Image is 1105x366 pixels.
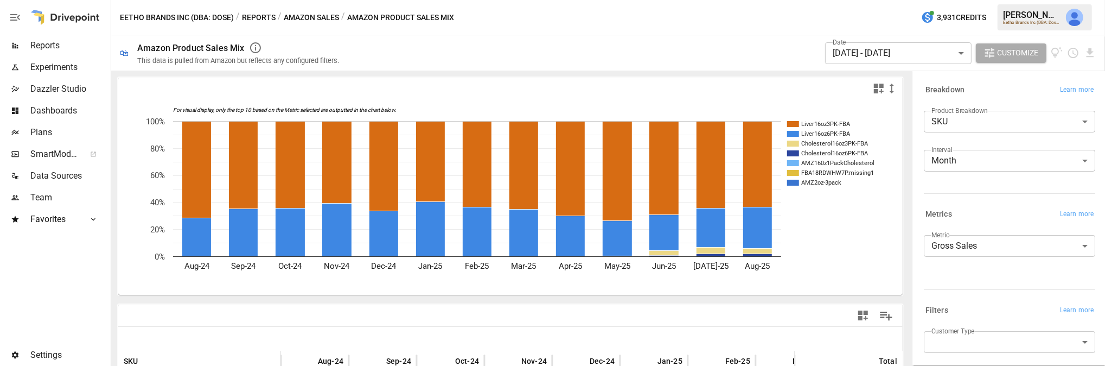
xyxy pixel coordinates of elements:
div: Amazon Product Sales Mix [137,43,245,53]
button: Reports [242,11,276,24]
button: Manage Columns [874,304,898,328]
text: FBA18RDWHW7P.missing1 [801,169,874,176]
div: Total [879,357,897,365]
span: Favorites [30,213,78,226]
text: Cholesterol16oz6PK-FBA [801,150,868,157]
span: Learn more [1060,85,1094,96]
div: / [278,11,282,24]
label: Date [833,37,846,47]
text: Aug-25 [745,261,770,271]
button: Amazon Sales [284,11,339,24]
span: Dashboards [30,104,108,117]
div: [DATE] - [DATE] [825,42,972,64]
text: 0% [155,252,165,262]
button: Derek Yimoyines [1059,2,1090,33]
h6: Breakdown [925,84,965,96]
h6: Metrics [925,209,952,220]
div: / [236,11,240,24]
h6: Filters [925,305,948,317]
text: Liver16oz3PK-FBA [801,121,851,128]
span: Settings [30,349,108,362]
button: Download report [1084,47,1096,59]
span: 3,931 Credits [937,11,986,24]
span: Reports [30,39,108,52]
button: Schedule report [1067,47,1080,59]
text: Sep-24 [231,261,256,271]
text: Oct-24 [278,261,302,271]
div: / [341,11,345,24]
text: Apr-25 [559,261,582,271]
text: Jan-25 [418,261,442,271]
text: 40% [150,198,165,207]
text: Liver16oz6PK-FBA [801,130,851,137]
span: Dazzler Studio [30,83,108,96]
button: View documentation [1051,43,1063,63]
text: Mar-25 [512,261,536,271]
span: Learn more [1060,209,1094,220]
img: Derek Yimoyines [1066,9,1083,26]
label: Customer Type [931,326,975,336]
text: For visual display, only the top 10 based on the Metric selected are outputted in the chart below. [173,108,397,114]
text: 100% [146,117,165,127]
text: AMZ2oz-3pack [801,179,841,186]
text: 60% [150,171,165,180]
span: Data Sources [30,169,108,182]
span: SmartModel [30,148,78,161]
span: Customize [998,46,1039,60]
div: Gross Sales [924,235,1095,257]
text: Feb-25 [465,261,489,271]
svg: A chart. [118,99,898,295]
span: Experiments [30,61,108,74]
button: Eetho Brands Inc (DBA: Dose) [120,11,234,24]
div: Month [924,150,1095,172]
text: Dec-24 [371,261,397,271]
span: ™ [78,146,85,160]
span: Learn more [1060,305,1094,316]
span: Plans [30,126,108,139]
div: This data is pulled from Amazon but reflects any configured filters. [137,56,339,65]
div: Eetho Brands Inc (DBA: Dose) [1003,20,1059,25]
button: 3,931Credits [917,8,991,28]
label: Interval [931,145,953,154]
label: Product Breakdown [931,106,988,115]
span: Team [30,191,108,204]
text: [DATE]-25 [693,261,729,271]
text: Jun-25 [652,261,676,271]
label: Metric [931,230,949,239]
text: Cholesterol16oz3PK-FBA [801,140,868,147]
text: May-25 [604,261,630,271]
text: 20% [150,225,165,235]
text: Nov-24 [324,261,350,271]
text: 80% [150,144,165,154]
text: Aug-24 [184,261,210,271]
div: [PERSON_NAME] [1003,10,1059,20]
div: SKU [924,111,1095,132]
button: Customize [976,43,1046,63]
div: 🛍 [120,48,129,58]
text: AMZ160z1PackCholesterol [801,160,874,167]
